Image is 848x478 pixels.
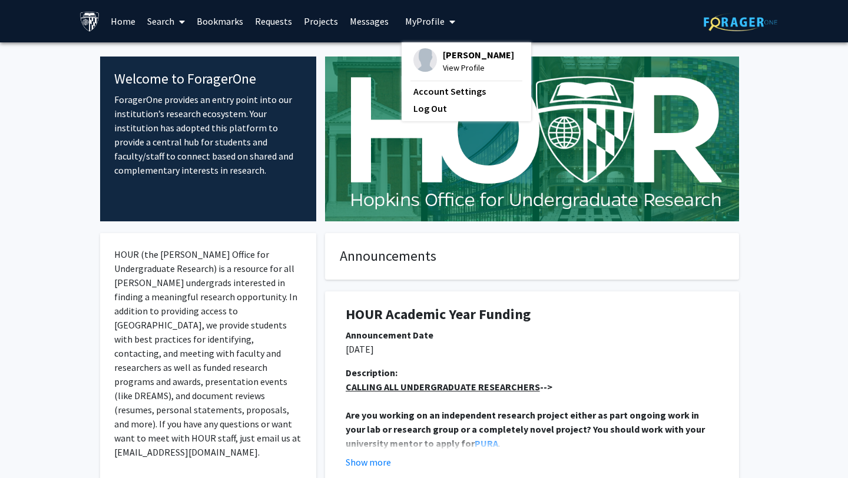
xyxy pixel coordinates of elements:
[346,306,718,323] h1: HOUR Academic Year Funding
[79,11,100,32] img: Johns Hopkins University Logo
[191,1,249,42] a: Bookmarks
[346,366,718,380] div: Description:
[325,57,739,221] img: Cover Image
[346,455,391,469] button: Show more
[413,48,514,74] div: Profile Picture[PERSON_NAME]View Profile
[346,381,540,393] u: CALLING ALL UNDERGRADUATE RESEARCHERS
[344,1,395,42] a: Messages
[443,48,514,61] span: [PERSON_NAME]
[413,84,519,98] a: Account Settings
[114,71,302,88] h4: Welcome to ForagerOne
[443,61,514,74] span: View Profile
[346,381,552,393] strong: -->
[413,48,437,72] img: Profile Picture
[346,409,707,449] strong: Are you working on an independent research project either as part ongoing work in your lab or res...
[346,342,718,356] p: [DATE]
[141,1,191,42] a: Search
[340,248,724,265] h4: Announcements
[413,101,519,115] a: Log Out
[249,1,298,42] a: Requests
[114,92,302,177] p: ForagerOne provides an entry point into our institution’s research ecosystem. Your institution ha...
[298,1,344,42] a: Projects
[405,15,445,27] span: My Profile
[114,247,302,459] p: HOUR (the [PERSON_NAME] Office for Undergraduate Research) is a resource for all [PERSON_NAME] un...
[346,328,718,342] div: Announcement Date
[704,13,777,31] img: ForagerOne Logo
[105,1,141,42] a: Home
[9,425,50,469] iframe: Chat
[475,437,498,449] a: PURA
[346,408,718,450] p: .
